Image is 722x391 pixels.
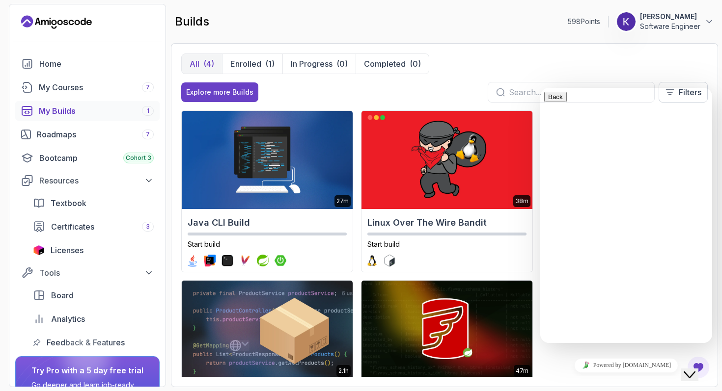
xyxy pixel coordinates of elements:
a: Landing page [21,14,92,30]
img: Java CLI Build card [182,111,353,209]
span: Cohort 3 [126,154,151,162]
p: 47m [516,367,528,375]
p: 598 Points [568,17,600,26]
img: Flyway and Spring Boot card [361,281,532,379]
a: bootcamp [15,148,160,168]
button: Filters [659,82,708,103]
a: courses [15,78,160,97]
iframe: chat widget [540,88,712,343]
span: 7 [146,83,150,91]
img: linux logo [366,255,378,267]
span: Licenses [51,244,83,256]
a: licenses [27,240,160,260]
div: (4) [203,58,214,70]
div: Resources [39,175,154,186]
img: Linux Over The Wire Bandit card [361,111,532,209]
div: My Courses [39,81,154,93]
p: Enrolled [230,58,261,70]
img: java logo [187,255,198,267]
button: Explore more Builds [181,82,258,102]
img: bash logo [384,255,395,266]
img: jetbrains icon [33,245,45,255]
img: Spring Boot Product API card [182,281,353,379]
div: Roadmaps [37,129,154,140]
iframe: chat widget [540,354,712,376]
img: maven logo [239,255,251,266]
div: Home [39,58,154,70]
button: Completed(0) [356,54,429,74]
span: Board [51,289,74,301]
span: Certificates [51,221,94,233]
p: [PERSON_NAME] [640,12,700,22]
button: Resources [15,172,160,189]
p: Filters [679,86,701,98]
img: intellij logo [204,255,216,266]
a: home [15,54,160,74]
span: 3 [146,223,150,231]
span: Start build [367,240,400,248]
span: 1 [147,107,149,115]
button: All(4) [182,54,222,74]
button: Tools [15,264,160,282]
div: Bootcamp [39,152,154,164]
img: terminal logo [222,255,233,266]
span: Analytics [51,313,85,325]
button: In Progress(0) [282,54,356,74]
h2: builds [175,14,209,29]
span: Start build [188,240,220,248]
p: 2.1h [338,367,349,375]
div: Explore more Builds [186,87,253,97]
input: Search... [509,86,646,98]
img: spring-boot logo [275,255,286,266]
a: certificates [27,217,160,236]
button: user profile image[PERSON_NAME]Software Engineer [616,12,714,31]
a: board [27,286,160,305]
a: textbook [27,193,160,213]
h2: Java CLI Build [188,216,347,230]
a: builds [15,101,160,121]
p: Software Engineer [640,22,700,31]
div: (1) [265,58,275,70]
div: My Builds [39,105,154,117]
p: 27m [336,197,349,205]
span: 7 [146,130,150,138]
a: analytics [27,309,160,329]
a: Java CLI Build card27mJava CLI BuildStart buildjava logointellij logoterminal logomaven logosprin... [181,110,353,272]
iframe: chat widget [681,352,712,381]
a: feedback [27,333,160,352]
p: In Progress [291,58,333,70]
a: Linux Over The Wire Bandit card38mLinux Over The Wire BanditStart buildlinux logobash logo [361,110,533,272]
div: Tools [39,267,154,279]
img: spring logo [257,255,269,266]
div: (0) [336,58,348,70]
p: 38m [515,197,528,205]
p: Completed [364,58,406,70]
h2: Linux Over The Wire Bandit [367,216,527,230]
div: (0) [410,58,421,70]
a: roadmaps [15,125,160,144]
button: Enrolled(1) [222,54,282,74]
p: All [190,58,199,70]
span: Feedback & Features [47,337,125,348]
img: user profile image [617,12,636,31]
span: Textbook [51,197,86,209]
